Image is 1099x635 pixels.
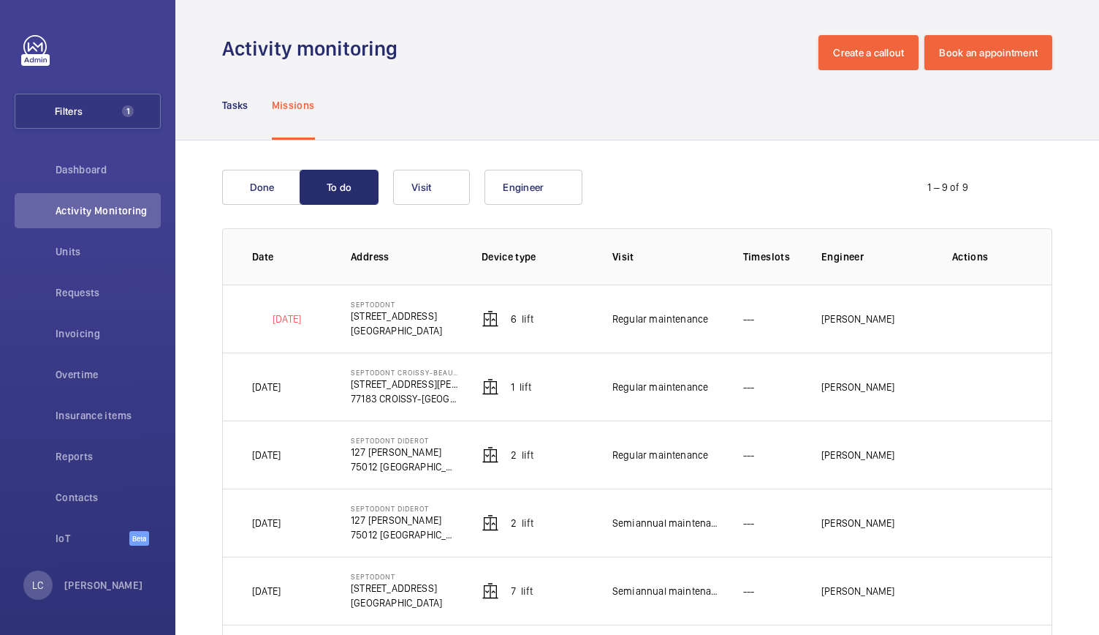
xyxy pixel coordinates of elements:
[482,249,589,264] p: Device type
[743,448,755,462] p: ---
[272,98,315,113] p: Missions
[482,582,499,600] img: elevator.svg
[56,326,161,341] span: Invoicing
[743,516,755,530] p: ---
[511,516,533,530] p: 2 Lift
[252,584,281,598] p: [DATE]
[351,595,442,610] p: [GEOGRAPHIC_DATA]
[300,170,379,205] button: To do
[952,249,1022,264] p: Actions
[351,309,442,323] p: [STREET_ADDRESS]
[927,180,968,195] div: 1 – 9 of 9
[222,170,301,205] button: Done
[821,312,894,326] p: [PERSON_NAME]
[821,249,929,264] p: Engineer
[56,285,161,300] span: Requests
[351,572,442,581] p: Septodont
[612,249,720,264] p: Visit
[252,516,281,530] p: [DATE]
[351,504,458,513] p: Septodont DIDEROT
[511,380,531,394] p: 1 Lift
[503,181,544,193] span: Engineer
[511,448,533,462] p: 2 Lift
[351,368,458,377] p: Septodont Croissy-Beaubourg
[222,98,248,113] p: Tasks
[56,203,161,218] span: Activity Monitoring
[612,312,708,326] p: Regular maintenance
[222,35,406,62] h1: Activity monitoring
[511,584,533,598] p: 7 Lift
[351,377,458,391] p: [STREET_ADDRESS][PERSON_NAME]
[482,378,499,396] img: elevator.svg
[273,312,301,326] p: [DATE]
[482,446,499,464] img: elevator.svg
[511,312,533,326] p: 6 Lift
[252,249,327,264] p: Date
[252,448,281,462] p: [DATE]
[122,105,134,117] span: 1
[411,181,431,193] span: Visit
[821,584,894,598] p: [PERSON_NAME]
[15,94,161,129] button: Filters1
[32,578,43,593] p: LC
[351,459,458,474] p: 75012 [GEOGRAPHIC_DATA]
[743,380,755,394] p: ---
[612,584,720,598] p: Semiannual maintenance
[351,391,458,406] p: 77183 CROISSY-[GEOGRAPHIC_DATA]
[64,578,143,593] p: [PERSON_NAME]
[743,584,755,598] p: ---
[743,249,798,264] p: Timeslots
[252,380,281,394] p: [DATE]
[56,162,161,177] span: Dashboard
[818,35,919,70] button: Create a callout
[351,445,458,459] p: 127 [PERSON_NAME]
[612,380,708,394] p: Regular maintenance
[56,408,161,423] span: Insurance items
[351,323,442,338] p: [GEOGRAPHIC_DATA]
[56,490,161,505] span: Contacts
[612,516,720,530] p: Semiannual maintenance
[821,516,894,530] p: [PERSON_NAME]
[821,380,894,394] p: [PERSON_NAME]
[351,249,458,264] p: Address
[821,448,894,462] p: [PERSON_NAME]
[612,448,708,462] p: Regular maintenance
[351,436,458,445] p: Septodont DIDEROT
[56,367,161,382] span: Overtime
[56,531,129,546] span: IoT
[351,581,442,595] p: [STREET_ADDRESS]
[351,527,458,542] p: 75012 [GEOGRAPHIC_DATA]
[129,531,149,546] span: Beta
[482,514,499,532] img: elevator.svg
[393,170,470,205] button: Visit
[56,449,161,464] span: Reports
[351,513,458,527] p: 127 [PERSON_NAME]
[743,312,755,326] p: ---
[351,300,442,309] p: Septodont
[55,104,83,119] span: Filters
[484,170,582,205] button: Engineer
[924,35,1052,70] button: Book an appointment
[56,244,161,259] span: Units
[482,310,499,328] img: elevator.svg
